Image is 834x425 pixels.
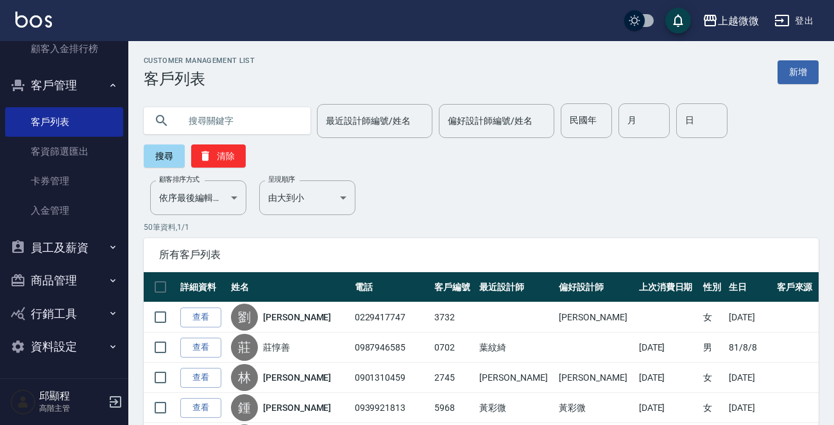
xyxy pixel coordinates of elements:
[476,272,556,302] th: 最近設計師
[144,221,819,233] p: 50 筆資料, 1 / 1
[150,180,246,215] div: 依序最後編輯時間
[144,70,255,88] h3: 客戶列表
[556,272,635,302] th: 偏好設計師
[700,333,726,363] td: 男
[636,393,700,423] td: [DATE]
[177,272,228,302] th: 詳細資料
[263,341,290,354] a: 莊惇善
[556,363,635,393] td: [PERSON_NAME]
[5,107,123,137] a: 客戶列表
[144,56,255,65] h2: Customer Management List
[5,166,123,196] a: 卡券管理
[231,304,258,331] div: 劉
[726,302,773,333] td: [DATE]
[144,144,185,168] button: 搜尋
[5,231,123,265] button: 員工及薪資
[726,363,773,393] td: [DATE]
[352,363,431,393] td: 0901310459
[268,175,295,184] label: 呈現順序
[39,403,105,414] p: 高階主管
[700,363,726,393] td: 女
[636,272,700,302] th: 上次消費日期
[231,394,258,421] div: 鍾
[476,393,556,423] td: 黃彩微
[431,393,476,423] td: 5968
[39,390,105,403] h5: 邱顯程
[159,175,200,184] label: 顧客排序方式
[10,389,36,415] img: Person
[5,69,123,102] button: 客戶管理
[700,393,726,423] td: 女
[263,371,331,384] a: [PERSON_NAME]
[774,272,819,302] th: 客戶來源
[778,60,819,84] a: 新增
[718,13,759,29] div: 上越微微
[700,272,726,302] th: 性別
[352,302,431,333] td: 0229417747
[191,144,246,168] button: 清除
[5,330,123,363] button: 資料設定
[180,338,221,358] a: 查看
[665,8,691,33] button: save
[352,393,431,423] td: 0939921813
[476,333,556,363] td: 葉紋綺
[636,333,700,363] td: [DATE]
[726,393,773,423] td: [DATE]
[231,364,258,391] div: 林
[431,363,476,393] td: 2745
[180,368,221,388] a: 查看
[5,297,123,331] button: 行銷工具
[769,9,819,33] button: 登出
[5,264,123,297] button: 商品管理
[228,272,352,302] th: 姓名
[15,12,52,28] img: Logo
[263,311,331,324] a: [PERSON_NAME]
[259,180,355,215] div: 由大到小
[431,272,476,302] th: 客戶編號
[180,398,221,418] a: 查看
[431,302,476,333] td: 3732
[726,333,773,363] td: 81/8/8
[180,103,300,138] input: 搜尋關鍵字
[697,8,764,34] button: 上越微微
[159,248,803,261] span: 所有客戶列表
[476,363,556,393] td: [PERSON_NAME]
[5,34,123,64] a: 顧客入金排行榜
[726,272,773,302] th: 生日
[431,333,476,363] td: 0702
[263,401,331,414] a: [PERSON_NAME]
[231,334,258,361] div: 莊
[352,333,431,363] td: 0987946585
[5,196,123,225] a: 入金管理
[352,272,431,302] th: 電話
[180,308,221,327] a: 查看
[636,363,700,393] td: [DATE]
[556,393,635,423] td: 黃彩微
[700,302,726,333] td: 女
[556,302,635,333] td: [PERSON_NAME]
[5,137,123,166] a: 客資篩選匯出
